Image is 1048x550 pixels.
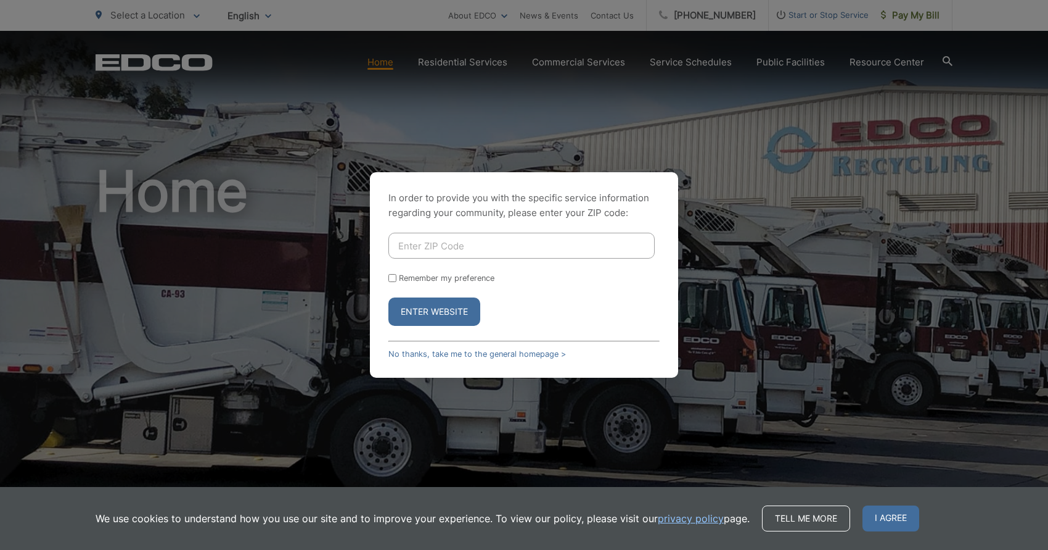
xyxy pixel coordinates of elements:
[762,506,850,531] a: Tell me more
[658,511,724,526] a: privacy policy
[96,511,750,526] p: We use cookies to understand how you use our site and to improve your experience. To view our pol...
[388,233,655,259] input: Enter ZIP Code
[388,298,480,326] button: Enter Website
[399,273,494,283] label: Remember my preference
[388,191,660,220] p: In order to provide you with the specific service information regarding your community, please en...
[388,349,566,359] a: No thanks, take me to the general homepage >
[862,506,919,531] span: I agree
